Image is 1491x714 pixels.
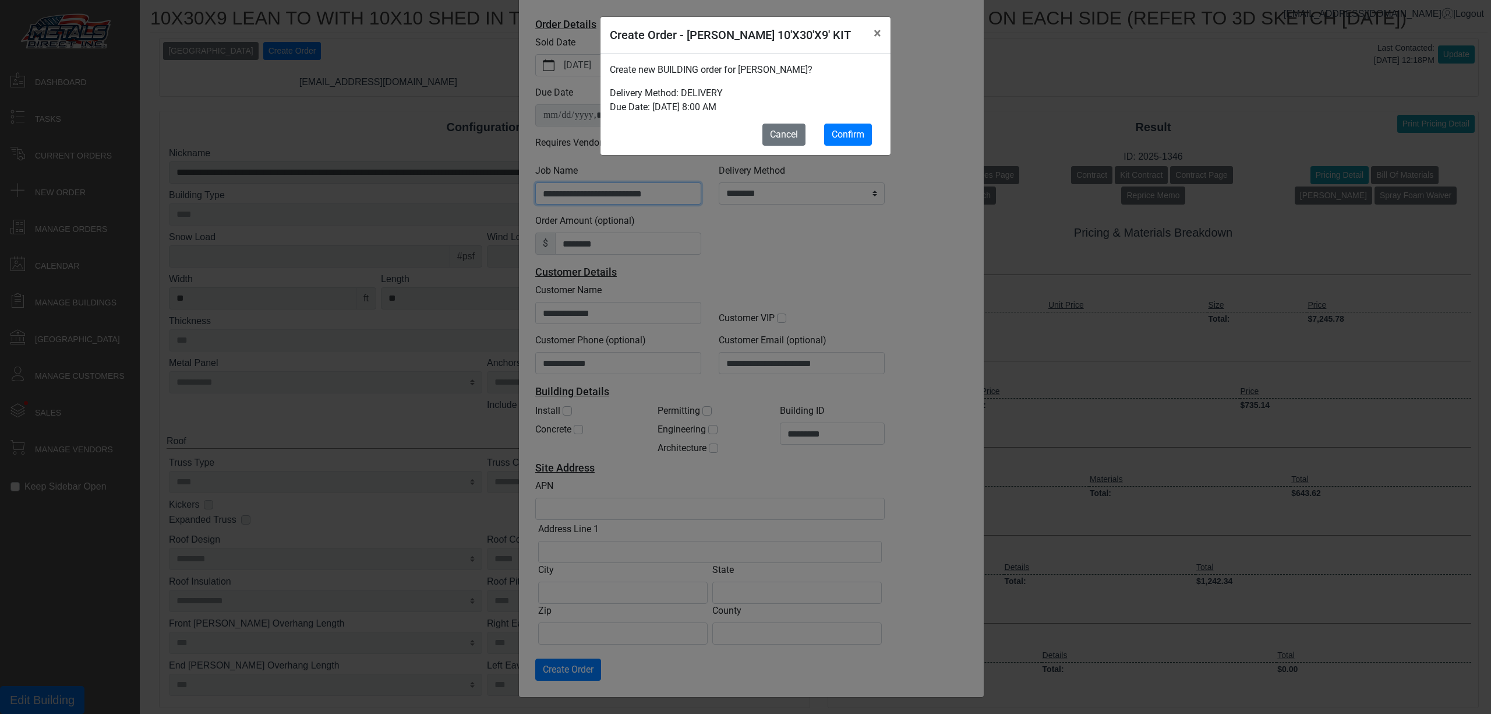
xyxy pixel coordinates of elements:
h5: Create Order - [PERSON_NAME] 10'X30'X9' KIT [610,26,851,44]
span: Confirm [832,129,864,140]
button: Cancel [762,124,805,146]
p: Create new BUILDING order for [PERSON_NAME]? [610,63,881,77]
button: Close [864,17,891,50]
button: Confirm [824,124,872,146]
p: Delivery Method: DELIVERY Due Date: [DATE] 8:00 AM [610,86,881,114]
